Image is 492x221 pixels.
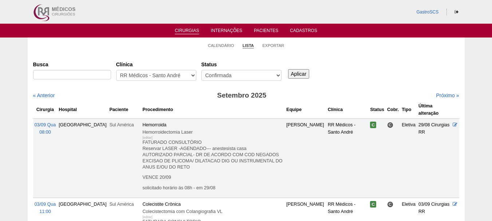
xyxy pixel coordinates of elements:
[262,43,284,48] a: Exportar
[35,122,56,135] a: 03/09 Qua 08:00
[116,61,196,68] label: Clínica
[142,213,153,221] div: [editar]
[109,201,139,208] div: Sul América
[211,28,243,35] a: Internações
[290,28,317,35] a: Cadastros
[142,139,283,170] p: FATURADO CONSULTÓRIO Reservar LASER -AGENDADO--- anestesista casa AUTORIZADO PARCIAL- DR DE ACORD...
[109,121,139,129] div: Sul América
[142,208,283,215] div: Colecistectomia com Colangiografia VL
[33,61,111,68] label: Busca
[108,101,141,119] th: Paciente
[453,202,457,207] a: Editar
[436,92,459,98] a: Próximo »
[243,43,254,48] a: Lista
[326,101,369,119] th: Clínica
[33,101,58,119] th: Cirurgia
[142,129,283,136] div: Hemorroidectomia Laser
[453,122,457,127] a: Editar
[141,101,285,119] th: Procedimento
[386,101,400,119] th: Cobr.
[35,122,56,127] span: 03/09 Qua
[416,9,438,15] a: GastroSCS
[135,90,348,101] h3: Setembro 2025
[142,185,283,191] p: solicitado horário ás 08h - em 29/08
[387,122,393,128] span: Consultório
[288,69,310,79] input: Aplicar
[39,130,51,135] span: 08:00
[35,202,56,207] span: 03/09 Qua
[175,28,199,34] a: Cirurgias
[400,101,417,119] th: Tipo
[201,61,282,68] label: Status
[400,118,417,198] td: Eletiva
[142,174,283,181] p: VENCE 20/09
[285,101,326,119] th: Equipe
[285,118,326,198] td: [PERSON_NAME]
[142,134,153,141] div: [editar]
[57,118,108,198] td: [GEOGRAPHIC_DATA]
[369,101,386,119] th: Status
[57,101,108,119] th: Hospital
[326,118,369,198] td: RR Médicos - Santo André
[387,201,393,208] span: Consultório
[39,209,51,214] span: 11:00
[35,202,56,214] a: 03/09 Qua 11:00
[33,92,55,98] a: « Anterior
[417,101,452,119] th: Última alteração
[254,28,278,35] a: Pacientes
[417,118,452,198] td: 29/08 Cirurgias RR
[370,122,376,128] span: Confirmada
[454,10,458,14] i: Sair
[370,201,376,208] span: Confirmada
[33,70,111,79] input: Digite os termos que você deseja procurar.
[141,118,285,198] td: Hemorroida
[208,43,234,48] a: Calendário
